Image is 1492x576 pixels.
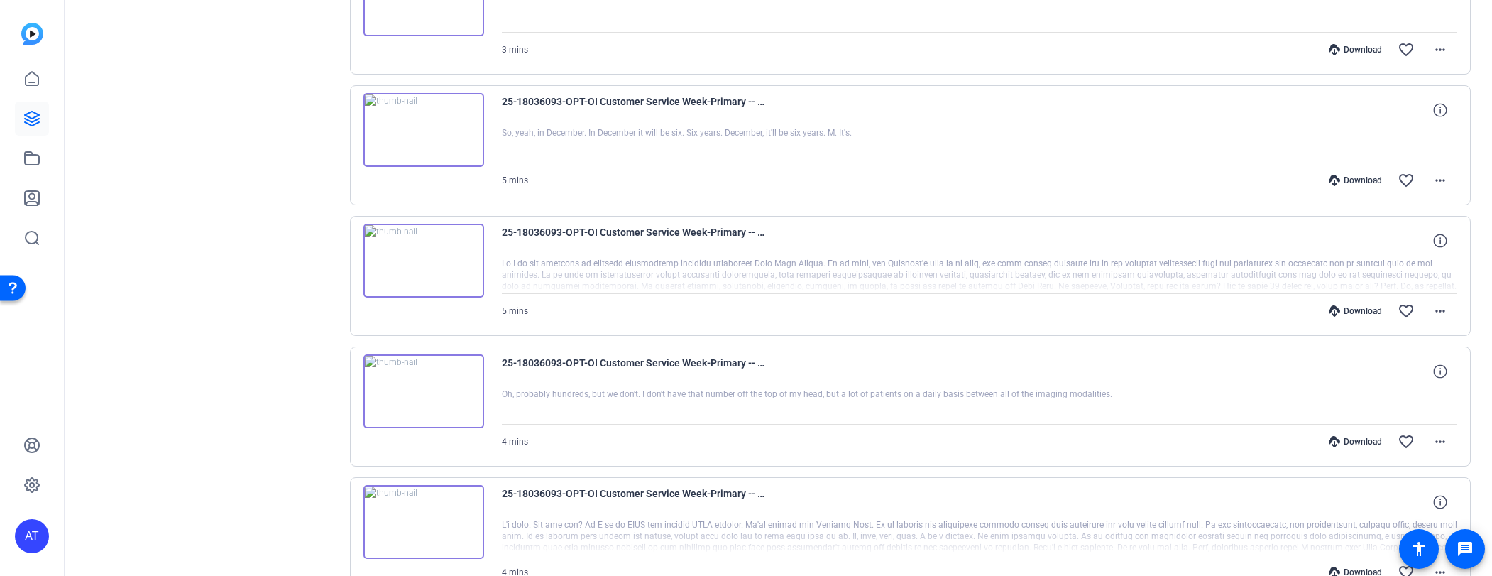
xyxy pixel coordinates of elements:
div: Download [1322,175,1389,186]
div: Download [1322,436,1389,447]
mat-icon: favorite_border [1398,303,1415,320]
span: 25-18036093-OPT-OI Customer Service Week-Primary -- 25-18036093-OPT-OI Customer Service Week-[PER... [502,93,764,127]
div: Download [1322,305,1389,317]
span: 3 mins [502,45,528,55]
mat-icon: accessibility [1410,540,1427,558]
mat-icon: favorite_border [1398,41,1415,58]
span: 25-18036093-OPT-OI Customer Service Week-Primary -- 25-18036093-OPT-OI Customer Service Week-[PER... [502,485,764,519]
img: thumb-nail [363,485,484,559]
img: thumb-nail [363,354,484,428]
img: blue-gradient.svg [21,23,43,45]
mat-icon: more_horiz [1432,433,1449,450]
mat-icon: more_horiz [1432,303,1449,320]
div: Download [1322,44,1389,55]
mat-icon: more_horiz [1432,41,1449,58]
span: 5 mins [502,306,528,316]
img: thumb-nail [363,224,484,298]
span: 25-18036093-OPT-OI Customer Service Week-Primary -- 25-18036093-OPT-OI Customer Service Week-[PER... [502,354,764,388]
mat-icon: message [1457,540,1474,558]
span: 5 mins [502,175,528,185]
span: 4 mins [502,437,528,447]
span: 25-18036093-OPT-OI Customer Service Week-Primary -- 25-18036093-OPT-OI Customer Service Week-[PER... [502,224,764,258]
img: thumb-nail [363,93,484,167]
mat-icon: favorite_border [1398,172,1415,189]
mat-icon: favorite_border [1398,433,1415,450]
div: AT [15,519,49,553]
mat-icon: more_horiz [1432,172,1449,189]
